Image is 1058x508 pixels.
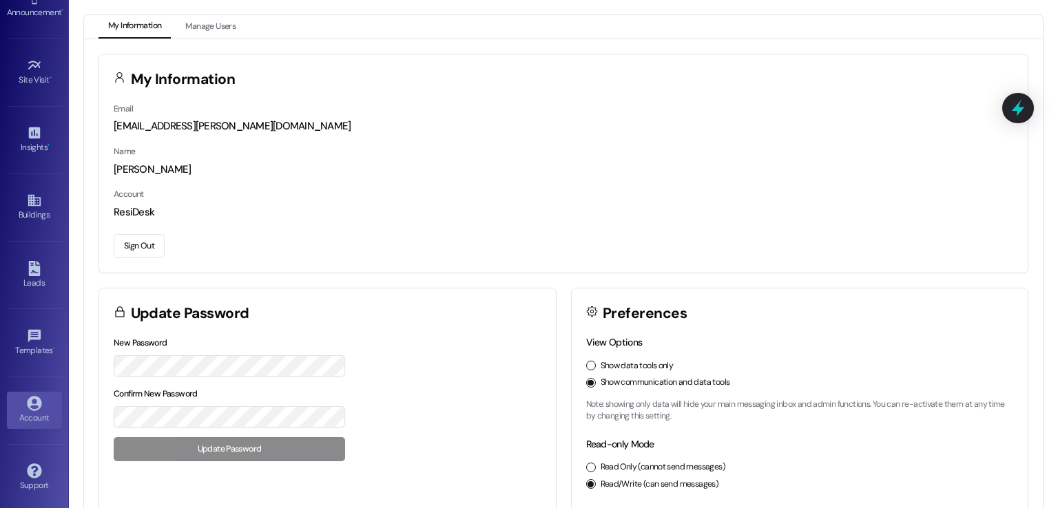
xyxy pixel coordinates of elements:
[601,377,730,389] label: Show communication and data tools
[603,306,687,321] h3: Preferences
[601,478,719,491] label: Read/Write (can send messages)
[586,336,643,348] label: View Options
[48,140,50,150] span: •
[114,119,1013,134] div: [EMAIL_ADDRESS][PERSON_NAME][DOMAIN_NAME]
[131,306,249,321] h3: Update Password
[114,103,133,114] label: Email
[114,234,165,258] button: Sign Out
[7,459,62,496] a: Support
[114,337,167,348] label: New Password
[7,392,62,429] a: Account
[586,438,654,450] label: Read-only Mode
[601,461,725,474] label: Read Only (cannot send messages)
[61,6,63,15] span: •
[114,388,198,399] label: Confirm New Password
[7,121,62,158] a: Insights •
[131,72,236,87] h3: My Information
[586,399,1014,423] p: Note: showing only data will hide your main messaging inbox and admin functions. You can re-activ...
[114,146,136,157] label: Name
[114,189,144,200] label: Account
[114,205,1013,220] div: ResiDesk
[601,360,674,372] label: Show data tools only
[98,15,171,39] button: My Information
[7,257,62,294] a: Leads
[114,162,1013,177] div: [PERSON_NAME]
[176,15,245,39] button: Manage Users
[7,324,62,361] a: Templates •
[53,343,55,353] span: •
[50,73,52,83] span: •
[7,54,62,91] a: Site Visit •
[7,189,62,226] a: Buildings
